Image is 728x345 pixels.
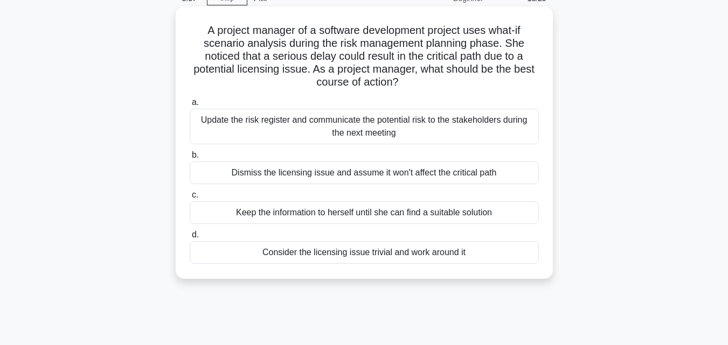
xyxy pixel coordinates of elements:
span: c. [192,190,198,199]
span: d. [192,230,199,239]
div: Update the risk register and communicate the potential risk to the stakeholders during the next m... [190,109,539,144]
span: a. [192,97,199,107]
h5: A project manager of a software development project uses what-if scenario analysis during the ris... [189,24,540,89]
div: Keep the information to herself until she can find a suitable solution [190,201,539,224]
div: Consider the licensing issue trivial and work around it [190,241,539,264]
div: Dismiss the licensing issue and assume it won't affect the critical path [190,161,539,184]
span: b. [192,150,199,159]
